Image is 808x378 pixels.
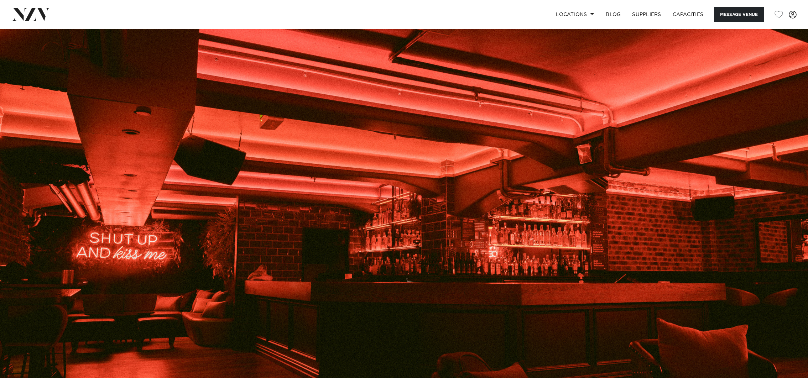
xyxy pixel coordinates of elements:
[714,7,764,22] button: Message Venue
[550,7,600,22] a: Locations
[600,7,626,22] a: BLOG
[667,7,709,22] a: Capacities
[626,7,667,22] a: SUPPLIERS
[11,8,50,21] img: nzv-logo.png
